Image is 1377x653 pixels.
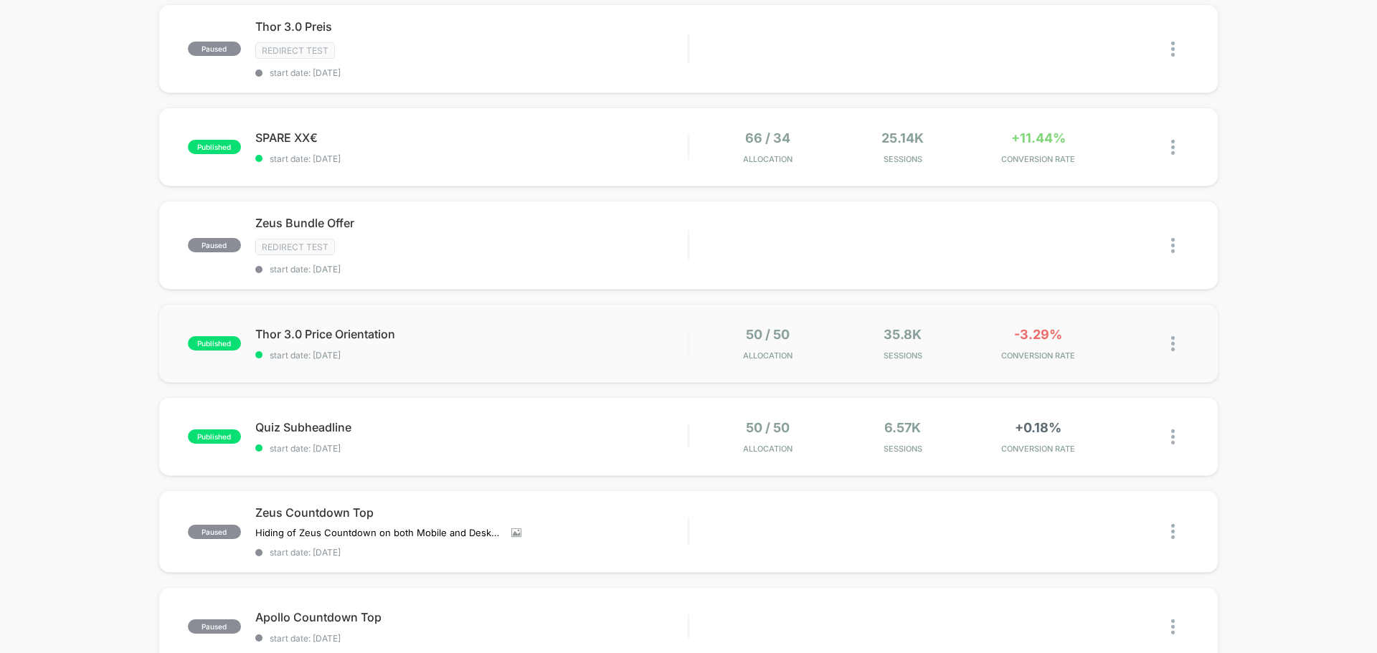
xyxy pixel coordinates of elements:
[255,547,688,558] span: start date: [DATE]
[255,443,688,454] span: start date: [DATE]
[746,420,790,435] span: 50 / 50
[881,130,924,146] span: 25.14k
[188,238,241,252] span: paused
[1171,42,1175,57] img: close
[974,444,1102,454] span: CONVERSION RATE
[255,216,688,230] span: Zeus Bundle Offer
[743,154,792,164] span: Allocation
[255,420,688,434] span: Quiz Subheadline
[188,619,241,634] span: paused
[1015,420,1061,435] span: +0.18%
[1171,524,1175,539] img: close
[745,130,790,146] span: 66 / 34
[255,130,688,145] span: SPARE XX€
[255,153,688,164] span: start date: [DATE]
[255,42,335,59] span: Redirect Test
[1014,327,1062,342] span: -3.29%
[1171,429,1175,444] img: close
[1011,130,1066,146] span: +11.44%
[188,140,241,154] span: published
[255,610,688,624] span: Apollo Countdown Top
[746,327,790,342] span: 50 / 50
[188,336,241,351] span: published
[255,327,688,341] span: Thor 3.0 Price Orientation
[255,239,335,255] span: Redirect Test
[1171,336,1175,351] img: close
[1171,238,1175,253] img: close
[1171,619,1175,634] img: close
[255,264,688,275] span: start date: [DATE]
[255,505,688,520] span: Zeus Countdown Top
[188,429,241,444] span: published
[839,444,967,454] span: Sessions
[743,351,792,361] span: Allocation
[884,327,922,342] span: 35.8k
[188,525,241,539] span: paused
[884,420,921,435] span: 6.57k
[974,154,1102,164] span: CONVERSION RATE
[255,633,688,644] span: start date: [DATE]
[839,154,967,164] span: Sessions
[255,350,688,361] span: start date: [DATE]
[1171,140,1175,155] img: close
[974,351,1102,361] span: CONVERSION RATE
[188,42,241,56] span: paused
[743,444,792,454] span: Allocation
[839,351,967,361] span: Sessions
[255,527,501,538] span: Hiding of Zeus Countdown on both Mobile and Desktop
[255,67,688,78] span: start date: [DATE]
[255,19,688,34] span: Thor 3.0 Preis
